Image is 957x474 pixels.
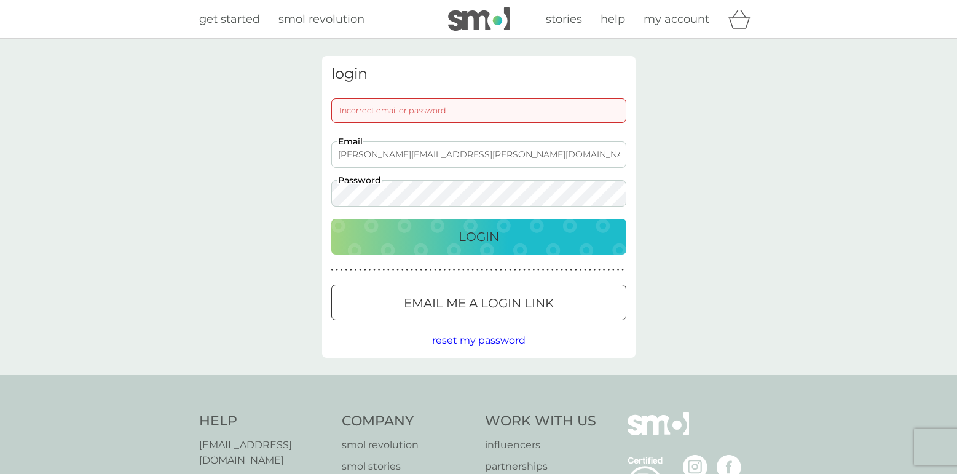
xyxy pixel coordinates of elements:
p: ● [546,267,549,273]
p: ● [331,267,334,273]
p: ● [612,267,615,273]
img: smol [448,7,510,31]
div: basket [728,7,758,31]
a: stories [546,10,582,28]
p: ● [453,267,455,273]
p: ● [462,267,465,273]
p: ● [476,267,479,273]
span: smol revolution [278,12,364,26]
p: ● [364,267,366,273]
p: ● [471,267,474,273]
p: ● [401,267,404,273]
p: ● [359,267,361,273]
h4: Work With Us [485,412,596,431]
span: reset my password [432,334,526,346]
p: ● [369,267,371,273]
p: ● [490,267,493,273]
h3: login [331,65,626,83]
p: ● [486,267,488,273]
p: ● [607,267,610,273]
p: ● [537,267,540,273]
span: help [601,12,625,26]
p: ● [336,267,338,273]
p: ● [457,267,460,273]
a: smol revolution [278,10,364,28]
p: ● [570,267,572,273]
p: Login [459,227,499,247]
h4: Help [199,412,330,431]
p: ● [373,267,376,273]
p: ● [594,267,596,273]
p: ● [617,267,620,273]
button: reset my password [432,333,526,349]
div: Incorrect email or password [331,98,626,123]
p: ● [532,267,535,273]
p: ● [500,267,502,273]
p: ● [519,267,521,273]
p: ● [621,267,624,273]
p: ● [551,267,554,273]
p: ● [425,267,427,273]
a: [EMAIL_ADDRESS][DOMAIN_NAME] [199,437,330,468]
p: ● [523,267,526,273]
p: Email me a login link [404,293,554,313]
a: get started [199,10,260,28]
p: ● [509,267,511,273]
p: ● [575,267,577,273]
p: ● [584,267,586,273]
p: ● [396,267,399,273]
p: ● [580,267,582,273]
a: help [601,10,625,28]
p: ● [439,267,441,273]
p: ● [505,267,507,273]
h4: Company [342,412,473,431]
p: ● [495,267,497,273]
a: my account [644,10,709,28]
p: ● [406,267,409,273]
button: Email me a login link [331,285,626,320]
p: ● [415,267,418,273]
span: my account [644,12,709,26]
p: ● [556,267,559,273]
a: influencers [485,437,596,453]
p: ● [345,267,347,273]
p: ● [542,267,545,273]
span: get started [199,12,260,26]
p: ● [565,267,568,273]
img: smol [628,412,689,454]
p: ● [444,267,446,273]
p: ● [382,267,385,273]
p: ● [561,267,563,273]
p: ● [430,267,432,273]
button: Login [331,219,626,255]
p: ● [392,267,395,273]
p: ● [598,267,601,273]
p: ● [387,267,390,273]
p: ● [378,267,380,273]
p: ● [603,267,605,273]
p: ● [448,267,451,273]
p: ● [355,267,357,273]
p: ● [341,267,343,273]
p: ● [434,267,436,273]
p: ● [589,267,591,273]
p: ● [481,267,484,273]
span: stories [546,12,582,26]
p: ● [420,267,422,273]
p: ● [514,267,516,273]
p: ● [411,267,413,273]
p: ● [350,267,352,273]
p: ● [467,267,470,273]
a: smol revolution [342,437,473,453]
p: ● [528,267,530,273]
